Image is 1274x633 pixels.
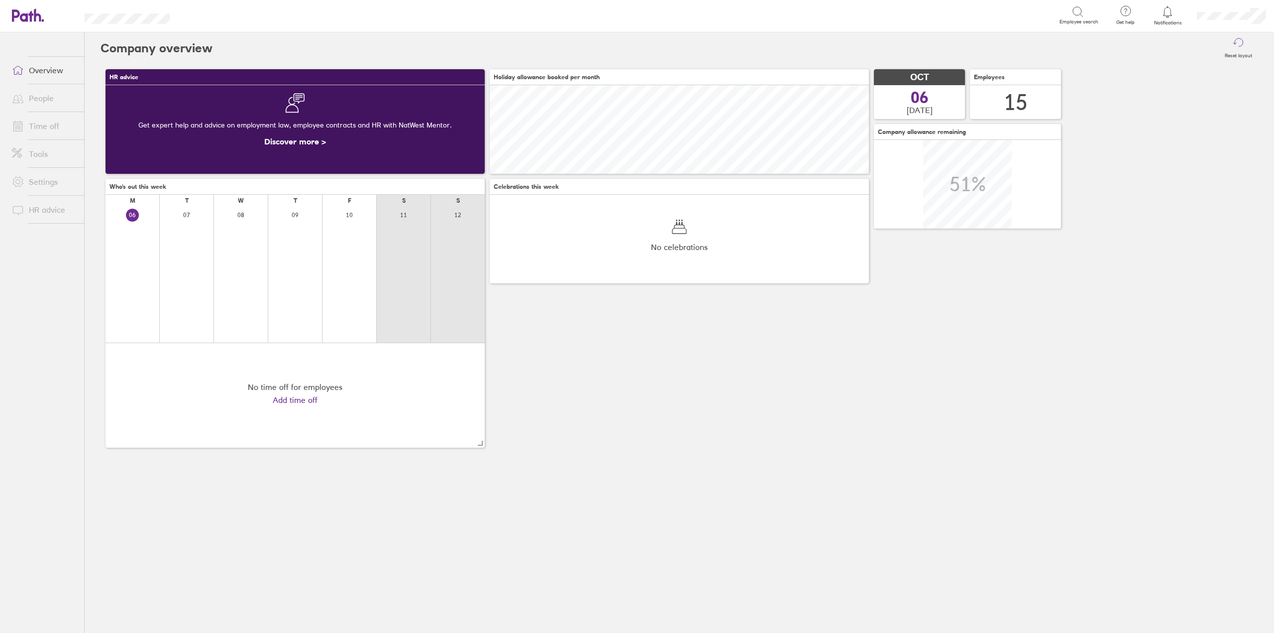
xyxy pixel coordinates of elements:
span: HR advice [109,74,138,81]
button: Reset layout [1219,32,1258,64]
span: Get help [1109,19,1142,25]
div: W [238,197,244,204]
div: S [402,197,406,204]
a: Settings [4,172,84,192]
div: F [348,197,351,204]
a: People [4,88,84,108]
span: [DATE] [907,106,933,115]
span: Company allowance remaining [878,128,966,135]
div: No time off for employees [248,382,342,391]
span: 06 [911,90,929,106]
a: Discover more > [264,136,326,146]
div: T [185,197,189,204]
a: Overview [4,60,84,80]
span: Employee search [1060,19,1098,25]
a: Time off [4,116,84,136]
div: Get expert help and advice on employment law, employee contracts and HR with NatWest Mentor. [113,113,477,137]
span: Who's out this week [109,183,166,190]
span: Holiday allowance booked per month [494,74,600,81]
span: No celebrations [651,243,708,252]
div: T [294,197,297,204]
span: OCT [910,72,929,83]
div: 15 [1004,90,1028,115]
a: Add time off [273,395,318,404]
span: Notifications [1152,20,1184,26]
h2: Company overview [101,32,212,64]
a: Tools [4,144,84,164]
div: Search [197,10,222,19]
a: Notifications [1152,5,1184,26]
label: Reset layout [1219,50,1258,59]
span: Employees [974,74,1005,81]
a: HR advice [4,200,84,220]
div: S [456,197,460,204]
span: Celebrations this week [494,183,559,190]
div: M [130,197,135,204]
